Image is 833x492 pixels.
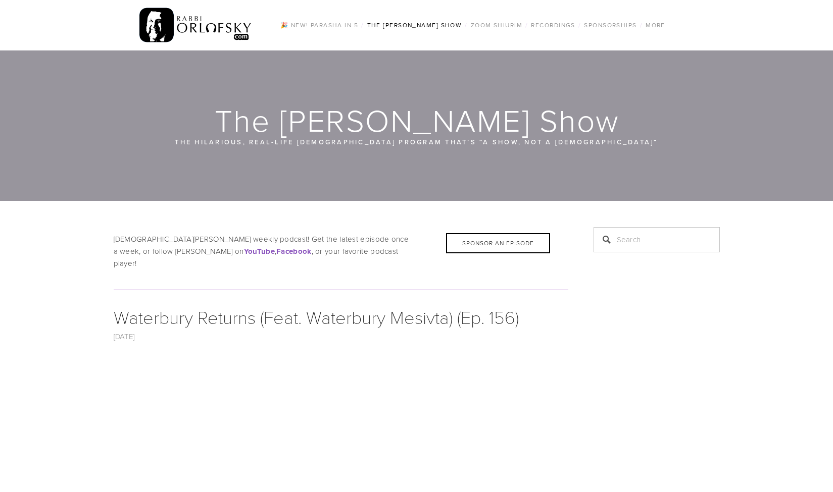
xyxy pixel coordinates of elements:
[364,19,465,32] a: The [PERSON_NAME] Show
[276,246,311,257] strong: Facebook
[594,227,720,252] input: Search
[244,246,275,256] a: YouTube
[276,246,311,256] a: Facebook
[465,21,467,29] span: /
[525,21,528,29] span: /
[114,104,721,136] h1: The [PERSON_NAME] Show
[581,19,640,32] a: Sponsorships
[277,19,361,32] a: 🎉 NEW! Parasha in 5
[528,19,578,32] a: Recordings
[114,304,519,329] a: Waterbury Returns (Feat. Waterbury Mesivta) (Ep. 156)
[244,246,275,257] strong: YouTube
[174,136,659,147] p: The hilarious, real-life [DEMOGRAPHIC_DATA] program that’s “a show, not a [DEMOGRAPHIC_DATA]“
[643,19,668,32] a: More
[468,19,525,32] a: Zoom Shiurim
[114,233,568,269] p: [DEMOGRAPHIC_DATA][PERSON_NAME] weekly podcast! Get the latest episode once a week, or follow [PE...
[446,233,550,253] div: Sponsor an Episode
[114,331,135,342] a: [DATE]
[361,21,364,29] span: /
[578,21,581,29] span: /
[139,6,252,45] img: RabbiOrlofsky.com
[640,21,643,29] span: /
